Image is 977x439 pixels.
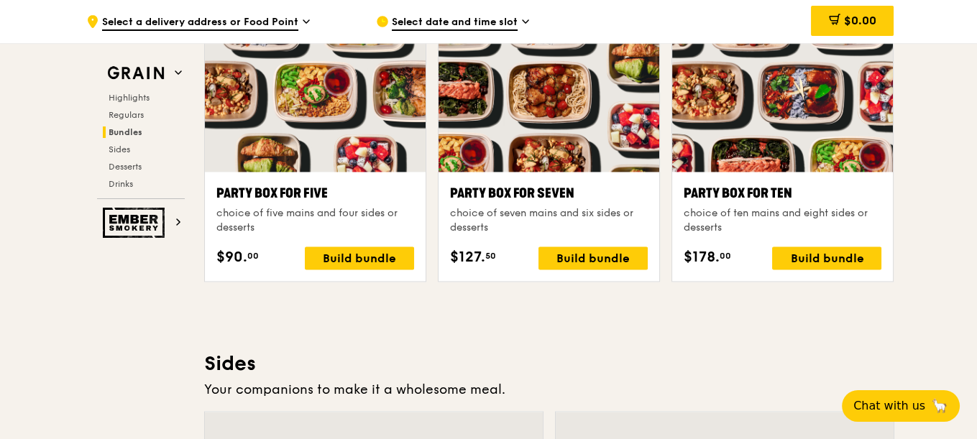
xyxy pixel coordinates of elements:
span: Bundles [109,127,142,137]
span: Chat with us [853,397,925,415]
span: $90. [216,246,247,268]
span: Regulars [109,110,144,120]
div: choice of five mains and four sides or desserts [216,206,414,235]
div: Build bundle [538,246,648,269]
h3: Sides [204,351,894,376]
div: Build bundle [305,246,414,269]
span: Select a delivery address or Food Point [102,15,298,31]
div: choice of seven mains and six sides or desserts [450,206,648,235]
button: Chat with us🦙 [842,390,960,422]
span: 🦙 [931,397,948,415]
span: Select date and time slot [392,15,518,31]
div: Party Box for Five [216,183,414,203]
span: 50 [485,250,496,262]
div: Your companions to make it a wholesome meal. [204,379,894,399]
span: Sides [109,144,130,154]
span: Desserts [109,162,142,172]
span: $127. [450,246,485,268]
span: Highlights [109,93,150,103]
span: Drinks [109,179,133,189]
img: Ember Smokery web logo [103,208,169,238]
div: choice of ten mains and eight sides or desserts [684,206,881,235]
span: $0.00 [843,14,876,27]
img: Grain web logo [103,60,169,86]
span: $178. [684,246,720,268]
div: Party Box for Seven [450,183,648,203]
span: 00 [247,250,259,262]
span: 00 [720,250,731,262]
div: Build bundle [772,246,881,269]
div: Party Box for Ten [684,183,881,203]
